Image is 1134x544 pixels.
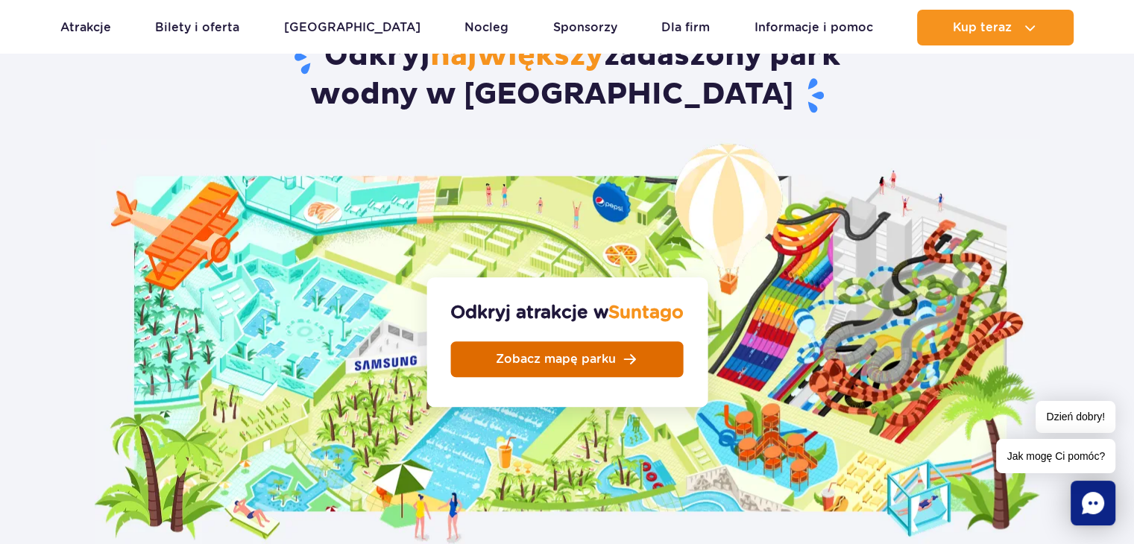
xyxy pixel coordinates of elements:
[1071,481,1115,525] div: Chat
[917,10,1074,45] button: Kup teraz
[496,353,616,365] span: Zobacz mapę parku
[755,10,873,45] a: Informacje i pomoc
[450,301,684,323] strong: Odkryj atrakcje w
[92,37,1043,115] h2: Odkryj zadaszony park wodny w [GEOGRAPHIC_DATA]
[661,10,710,45] a: Dla firm
[451,341,684,377] a: Zobacz mapę parku
[430,37,604,75] span: największy
[553,10,617,45] a: Sponsorzy
[1036,401,1115,433] span: Dzień dobry!
[60,10,111,45] a: Atrakcje
[608,301,684,323] span: Suntago
[996,439,1115,473] span: Jak mogę Ci pomóc?
[284,10,420,45] a: [GEOGRAPHIC_DATA]
[155,10,239,45] a: Bilety i oferta
[464,10,508,45] a: Nocleg
[953,21,1012,34] span: Kup teraz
